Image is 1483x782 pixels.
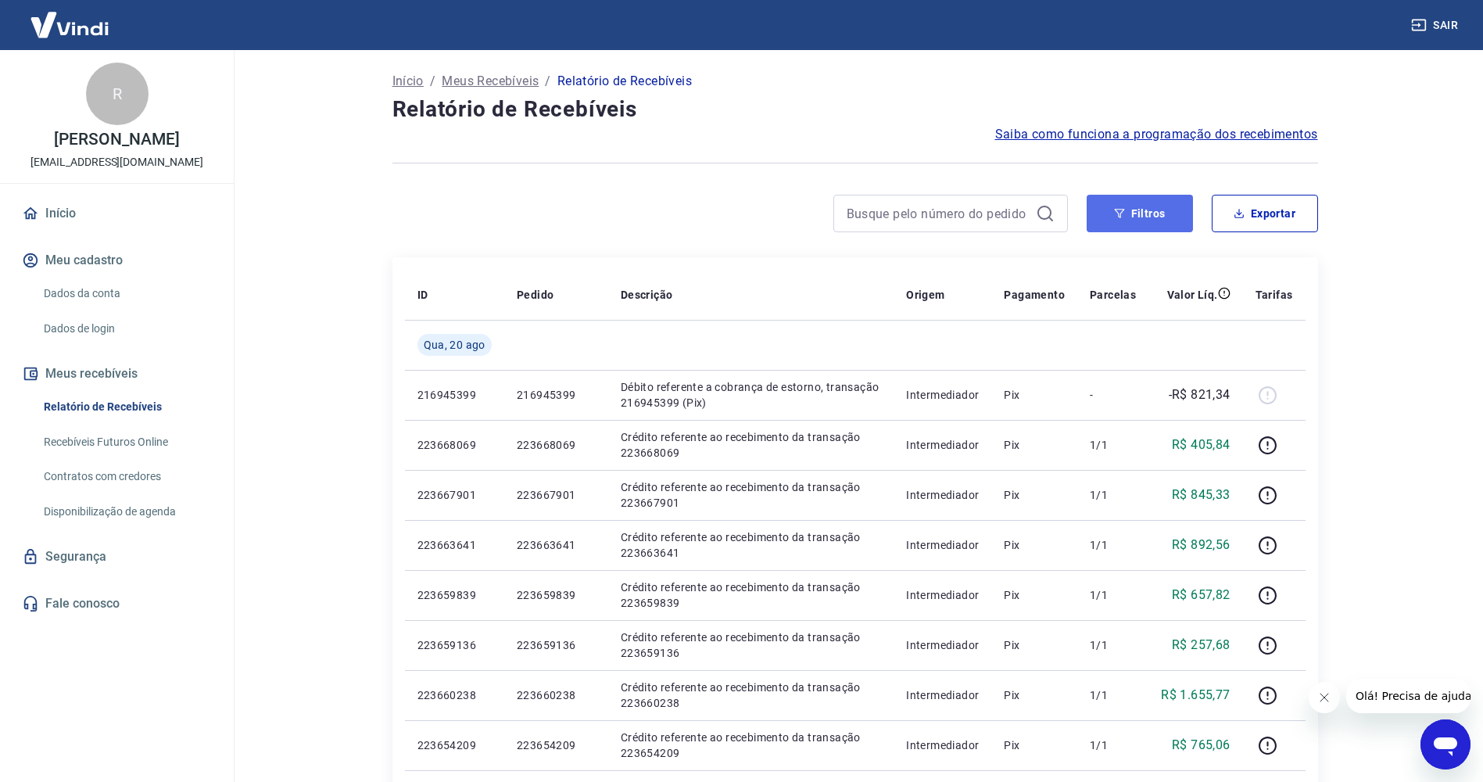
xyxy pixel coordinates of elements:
h4: Relatório de Recebíveis [392,94,1318,125]
p: Tarifas [1256,287,1293,303]
p: Intermediador [906,737,979,753]
p: R$ 1.655,77 [1161,686,1230,705]
a: Meus Recebíveis [442,72,539,91]
iframe: Botão para abrir a janela de mensagens [1420,719,1470,769]
p: Pix [1004,637,1065,653]
a: Início [392,72,424,91]
p: Pix [1004,587,1065,603]
p: Crédito referente ao recebimento da transação 223668069 [621,429,882,461]
p: Pix [1004,387,1065,403]
p: 1/1 [1090,637,1136,653]
p: R$ 892,56 [1172,536,1230,554]
p: Pix [1004,687,1065,703]
p: 223659839 [517,587,596,603]
p: Pix [1004,487,1065,503]
p: 1/1 [1090,687,1136,703]
p: 223668069 [417,437,492,453]
p: Pix [1004,537,1065,553]
span: Olá! Precisa de ajuda? [9,11,131,23]
p: Intermediador [906,387,979,403]
p: Descrição [621,287,673,303]
p: [EMAIL_ADDRESS][DOMAIN_NAME] [30,154,203,170]
p: Débito referente a cobrança de estorno, transação 216945399 (Pix) [621,379,882,411]
p: / [545,72,550,91]
p: Intermediador [906,637,979,653]
img: Vindi [19,1,120,48]
p: 223659839 [417,587,492,603]
p: / [430,72,435,91]
p: 223663641 [417,537,492,553]
p: 216945399 [517,387,596,403]
p: Crédito referente ao recebimento da transação 223663641 [621,529,882,561]
p: R$ 257,68 [1172,636,1230,655]
p: ID [417,287,428,303]
p: Intermediador [906,437,979,453]
p: 1/1 [1090,737,1136,753]
p: Intermediador [906,537,979,553]
a: Dados da conta [38,278,215,310]
p: 223659136 [417,637,492,653]
p: - [1090,387,1136,403]
p: Parcelas [1090,287,1136,303]
div: R [86,63,149,125]
p: Crédito referente ao recebimento da transação 223667901 [621,479,882,511]
p: 223668069 [517,437,596,453]
button: Meu cadastro [19,243,215,278]
p: Pedido [517,287,553,303]
p: Intermediador [906,687,979,703]
button: Meus recebíveis [19,357,215,391]
p: Intermediador [906,487,979,503]
p: -R$ 821,34 [1169,386,1230,404]
p: Relatório de Recebíveis [557,72,692,91]
button: Filtros [1087,195,1193,232]
p: 223654209 [417,737,492,753]
a: Recebíveis Futuros Online [38,426,215,458]
p: 223667901 [517,487,596,503]
a: Fale conosco [19,586,215,621]
p: 216945399 [417,387,492,403]
p: Crédito referente ao recebimento da transação 223660238 [621,680,882,711]
button: Sair [1408,11,1464,40]
p: Origem [906,287,944,303]
p: R$ 657,82 [1172,586,1230,604]
a: Dados de login [38,313,215,345]
p: 1/1 [1090,537,1136,553]
a: Disponibilização de agenda [38,496,215,528]
p: Crédito referente ao recebimento da transação 223659839 [621,579,882,611]
p: 1/1 [1090,487,1136,503]
a: Saiba como funciona a programação dos recebimentos [995,125,1318,144]
p: [PERSON_NAME] [54,131,179,148]
input: Busque pelo número do pedido [847,202,1030,225]
span: Qua, 20 ago [424,337,485,353]
iframe: Mensagem da empresa [1346,679,1470,713]
p: R$ 405,84 [1172,436,1230,454]
p: 223654209 [517,737,596,753]
p: Intermediador [906,587,979,603]
p: 1/1 [1090,437,1136,453]
p: 223663641 [517,537,596,553]
button: Exportar [1212,195,1318,232]
a: Segurança [19,540,215,574]
a: Contratos com credores [38,461,215,493]
a: Início [19,196,215,231]
p: 1/1 [1090,587,1136,603]
p: Crédito referente ao recebimento da transação 223654209 [621,730,882,761]
p: 223659136 [517,637,596,653]
p: 223660238 [417,687,492,703]
p: Pix [1004,737,1065,753]
p: Pagamento [1004,287,1065,303]
p: Valor Líq. [1167,287,1218,303]
p: Pix [1004,437,1065,453]
p: Crédito referente ao recebimento da transação 223659136 [621,630,882,661]
p: 223667901 [417,487,492,503]
p: 223660238 [517,687,596,703]
iframe: Fechar mensagem [1309,682,1340,713]
p: R$ 765,06 [1172,736,1230,755]
a: Relatório de Recebíveis [38,391,215,423]
p: R$ 845,33 [1172,486,1230,504]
